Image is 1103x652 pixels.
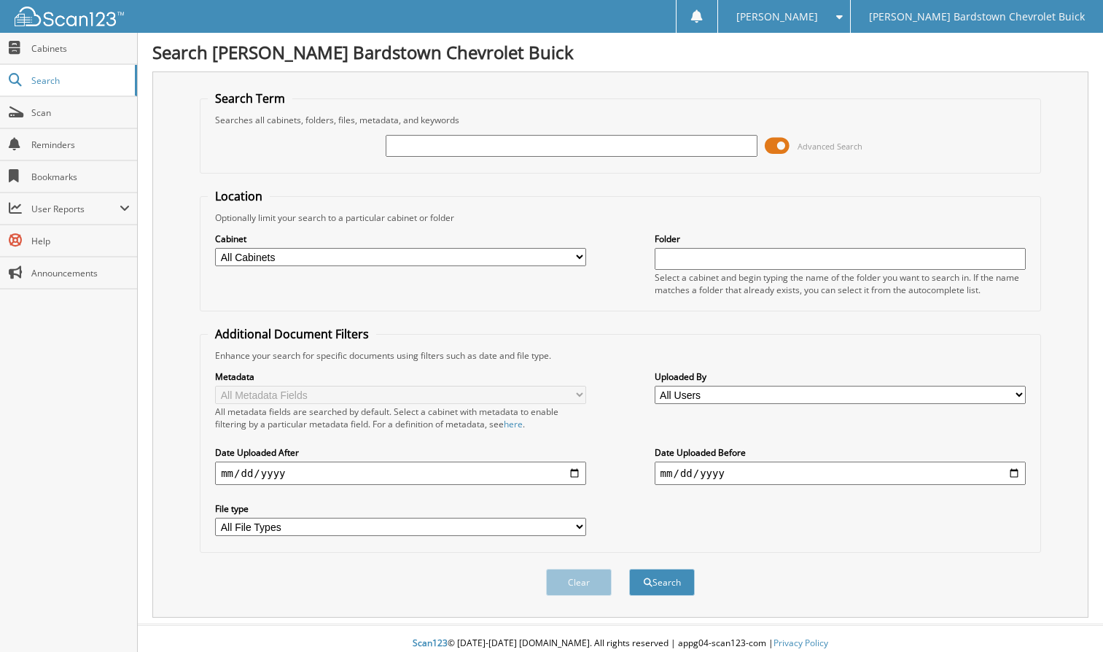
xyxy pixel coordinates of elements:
[655,233,1026,245] label: Folder
[215,405,586,430] div: All metadata fields are searched by default. Select a cabinet with metadata to enable filtering b...
[655,446,1026,459] label: Date Uploaded Before
[215,233,586,245] label: Cabinet
[31,42,130,55] span: Cabinets
[31,235,130,247] span: Help
[546,569,612,596] button: Clear
[31,139,130,151] span: Reminders
[773,637,828,649] a: Privacy Policy
[215,502,586,515] label: File type
[798,141,862,152] span: Advanced Search
[215,462,586,485] input: start
[31,267,130,279] span: Announcements
[208,90,292,106] legend: Search Term
[504,418,523,430] a: here
[869,12,1085,21] span: [PERSON_NAME] Bardstown Chevrolet Buick
[208,188,270,204] legend: Location
[208,114,1033,126] div: Searches all cabinets, folders, files, metadata, and keywords
[208,211,1033,224] div: Optionally limit your search to a particular cabinet or folder
[655,370,1026,383] label: Uploaded By
[629,569,695,596] button: Search
[31,171,130,183] span: Bookmarks
[208,349,1033,362] div: Enhance your search for specific documents using filters such as date and file type.
[413,637,448,649] span: Scan123
[15,7,124,26] img: scan123-logo-white.svg
[215,370,586,383] label: Metadata
[208,326,376,342] legend: Additional Document Filters
[215,446,586,459] label: Date Uploaded After
[736,12,818,21] span: [PERSON_NAME]
[655,271,1026,296] div: Select a cabinet and begin typing the name of the folder you want to search in. If the name match...
[31,74,128,87] span: Search
[31,203,120,215] span: User Reports
[31,106,130,119] span: Scan
[655,462,1026,485] input: end
[152,40,1088,64] h1: Search [PERSON_NAME] Bardstown Chevrolet Buick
